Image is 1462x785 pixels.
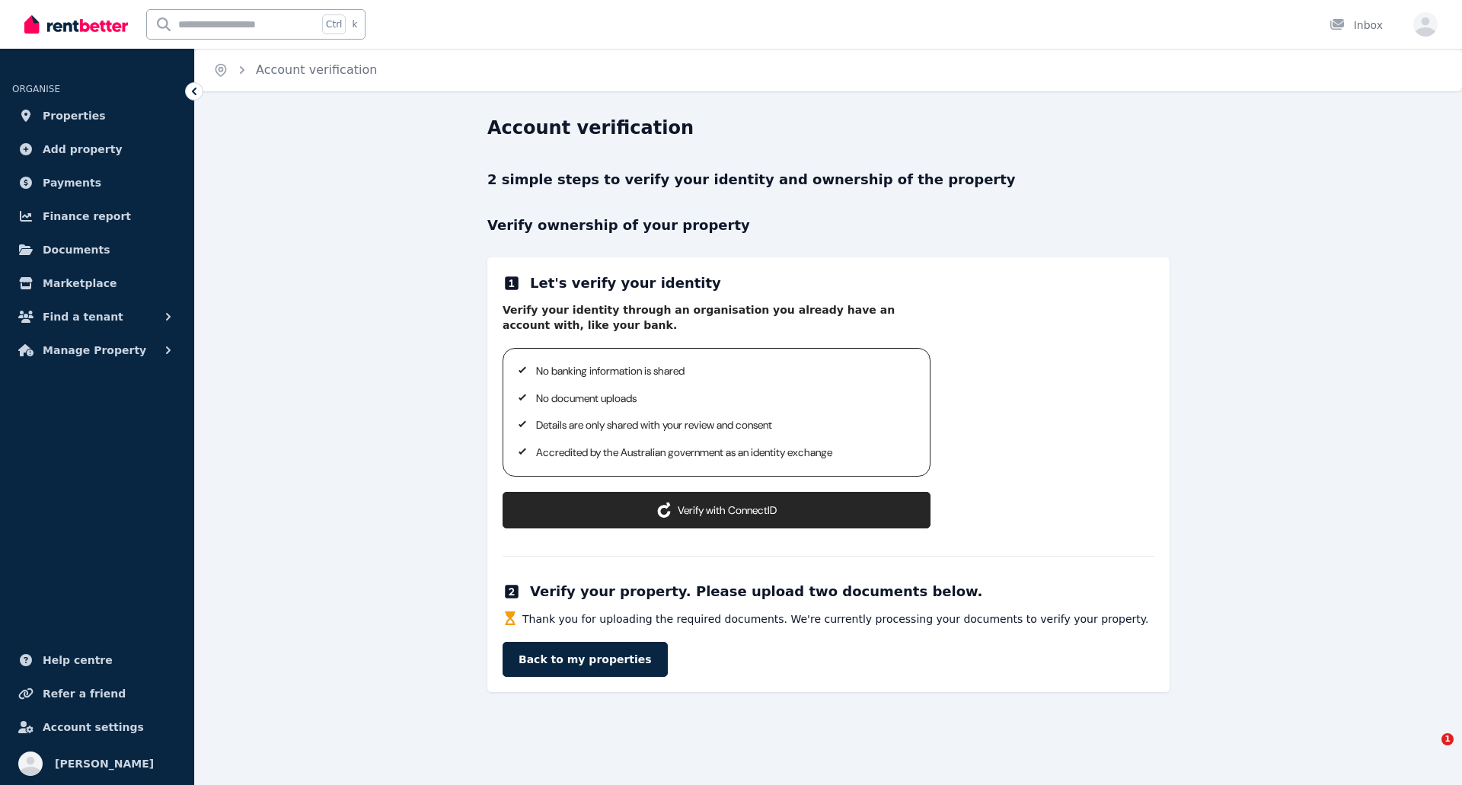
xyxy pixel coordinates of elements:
[43,274,117,292] span: Marketplace
[12,168,182,198] a: Payments
[12,235,182,265] a: Documents
[536,418,912,433] p: Details are only shared with your review and consent
[536,391,912,407] p: No document uploads
[43,140,123,158] span: Add property
[43,651,113,669] span: Help centre
[195,49,395,91] nav: Breadcrumb
[503,642,668,677] a: Back to my properties
[12,335,182,365] button: Manage Property
[43,107,106,125] span: Properties
[12,302,182,332] button: Find a tenant
[12,201,182,231] a: Finance report
[12,134,182,164] a: Add property
[536,364,912,379] p: No banking information is shared
[43,684,126,703] span: Refer a friend
[43,207,131,225] span: Finance report
[487,169,1170,190] p: 2 simple steps to verify your identity and ownership of the property
[522,611,1149,627] span: Thank you for uploading the required documents. We're currently processing your documents to veri...
[12,712,182,742] a: Account settings
[487,116,694,140] h1: Account verification
[12,101,182,131] a: Properties
[530,581,982,602] h2: Verify your property. Please upload two documents below.
[43,174,101,192] span: Payments
[43,308,123,326] span: Find a tenant
[530,273,721,294] h2: Let's verify your identity
[12,645,182,675] a: Help centre
[24,13,128,36] img: RentBetter
[503,492,931,528] button: Verify with ConnectID
[12,268,182,298] a: Marketplace
[536,445,912,461] p: Accredited by the Australian government as an identity exchange
[55,755,154,773] span: [PERSON_NAME]
[1410,733,1447,770] iframe: Intercom live chat
[43,341,146,359] span: Manage Property
[322,14,346,34] span: Ctrl
[12,84,60,94] span: ORGANISE
[43,241,110,259] span: Documents
[256,62,377,77] a: Account verification
[487,215,1170,236] p: Verify ownership of your property
[12,678,182,709] a: Refer a friend
[1441,733,1454,745] span: 1
[1330,18,1383,33] div: Inbox
[352,18,357,30] span: k
[503,303,931,333] p: Verify your identity through an organisation you already have an account with, like your bank.
[43,718,144,736] span: Account settings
